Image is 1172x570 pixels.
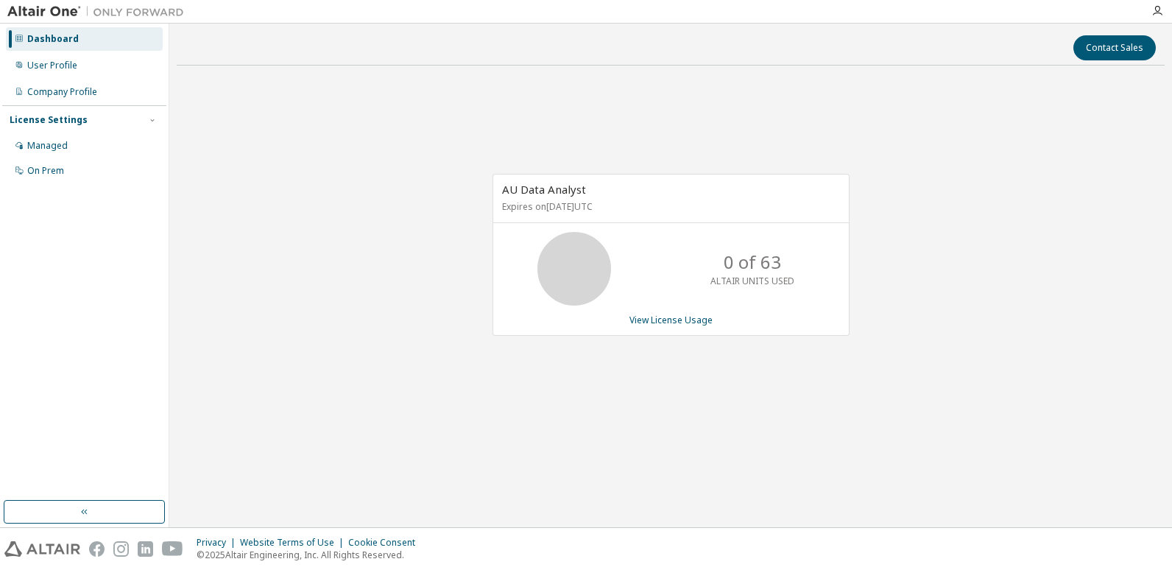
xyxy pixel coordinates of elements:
[27,165,64,177] div: On Prem
[629,314,713,326] a: View License Usage
[348,537,424,549] div: Cookie Consent
[10,114,88,126] div: License Settings
[197,537,240,549] div: Privacy
[27,60,77,71] div: User Profile
[113,541,129,557] img: instagram.svg
[240,537,348,549] div: Website Terms of Use
[138,541,153,557] img: linkedin.svg
[724,250,781,275] p: 0 of 63
[162,541,183,557] img: youtube.svg
[1073,35,1156,60] button: Contact Sales
[502,182,586,197] span: AU Data Analyst
[27,140,68,152] div: Managed
[7,4,191,19] img: Altair One
[197,549,424,561] p: © 2025 Altair Engineering, Inc. All Rights Reserved.
[27,33,79,45] div: Dashboard
[710,275,794,287] p: ALTAIR UNITS USED
[502,200,836,213] p: Expires on [DATE] UTC
[27,86,97,98] div: Company Profile
[4,541,80,557] img: altair_logo.svg
[89,541,105,557] img: facebook.svg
